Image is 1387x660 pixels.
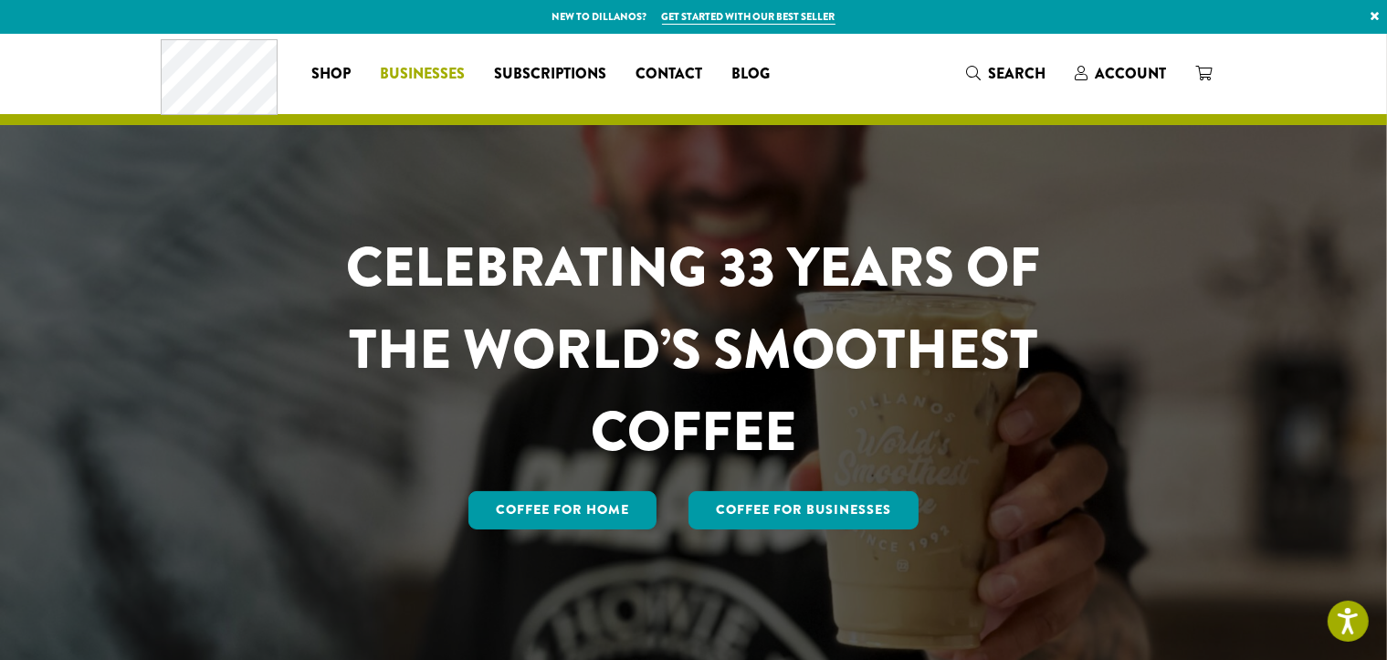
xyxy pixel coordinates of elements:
span: Account [1096,63,1167,84]
span: Blog [731,63,770,86]
a: Coffee For Businesses [688,491,919,529]
span: Contact [636,63,702,86]
a: Shop [297,59,365,89]
h1: CELEBRATING 33 YEARS OF THE WORLD’S SMOOTHEST COFFEE [293,226,1095,473]
a: Coffee for Home [468,491,657,529]
span: Businesses [380,63,465,86]
span: Shop [311,63,351,86]
span: Subscriptions [494,63,606,86]
a: Get started with our best seller [662,9,835,25]
span: Search [989,63,1046,84]
a: Search [952,58,1061,89]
